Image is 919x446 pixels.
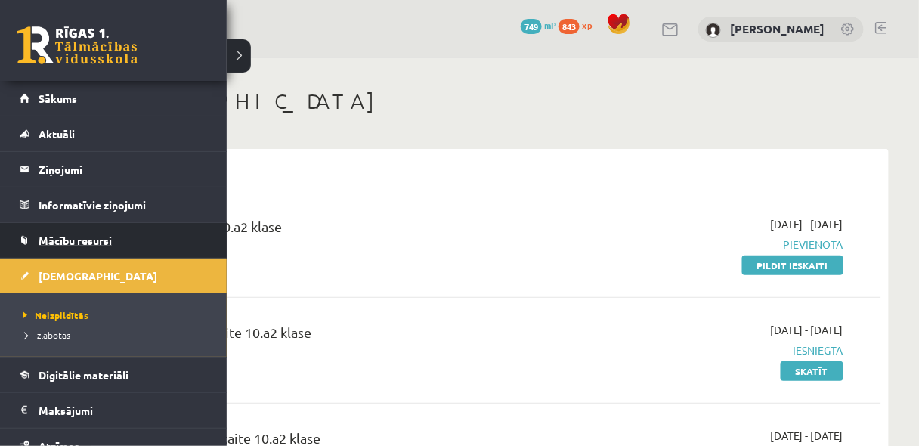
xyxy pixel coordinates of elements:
a: Neizpildītās [19,308,212,322]
legend: Informatīvie ziņojumi [39,187,208,222]
span: Digitālie materiāli [39,368,128,382]
div: Fizika 1. ieskaite 10.a2 klase [113,216,593,244]
a: [DEMOGRAPHIC_DATA] [20,259,208,293]
h1: [DEMOGRAPHIC_DATA] [91,88,889,114]
span: xp [582,19,592,31]
span: Mācību resursi [39,234,112,247]
span: 843 [559,19,580,34]
span: Sākums [39,91,77,105]
a: Pildīt ieskaiti [742,256,843,275]
img: Anastasija Smirnova [706,23,721,38]
a: [PERSON_NAME] [731,21,825,36]
span: [DATE] - [DATE] [771,322,843,338]
a: 749 mP [521,19,556,31]
a: Mācību resursi [20,223,208,258]
legend: Ziņojumi [39,152,208,187]
span: [DEMOGRAPHIC_DATA] [39,269,157,283]
span: Pievienota [615,237,843,252]
a: Skatīt [781,361,843,381]
span: Neizpildītās [19,309,88,321]
span: 749 [521,19,542,34]
span: [DATE] - [DATE] [771,428,843,444]
legend: Maksājumi [39,393,208,428]
a: Ziņojumi [20,152,208,187]
a: Izlabotās [19,328,212,342]
div: Ģeogrāfija 2. ieskaite 10.a2 klase [113,322,593,350]
a: Sākums [20,81,208,116]
a: Informatīvie ziņojumi [20,187,208,222]
span: [DATE] - [DATE] [771,216,843,232]
a: Rīgas 1. Tālmācības vidusskola [17,26,138,64]
a: 843 xp [559,19,599,31]
span: Izlabotās [19,329,70,341]
span: mP [544,19,556,31]
span: Iesniegta [615,342,843,358]
a: Digitālie materiāli [20,358,208,392]
a: Maksājumi [20,393,208,428]
span: Aktuāli [39,127,75,141]
a: Aktuāli [20,116,208,151]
